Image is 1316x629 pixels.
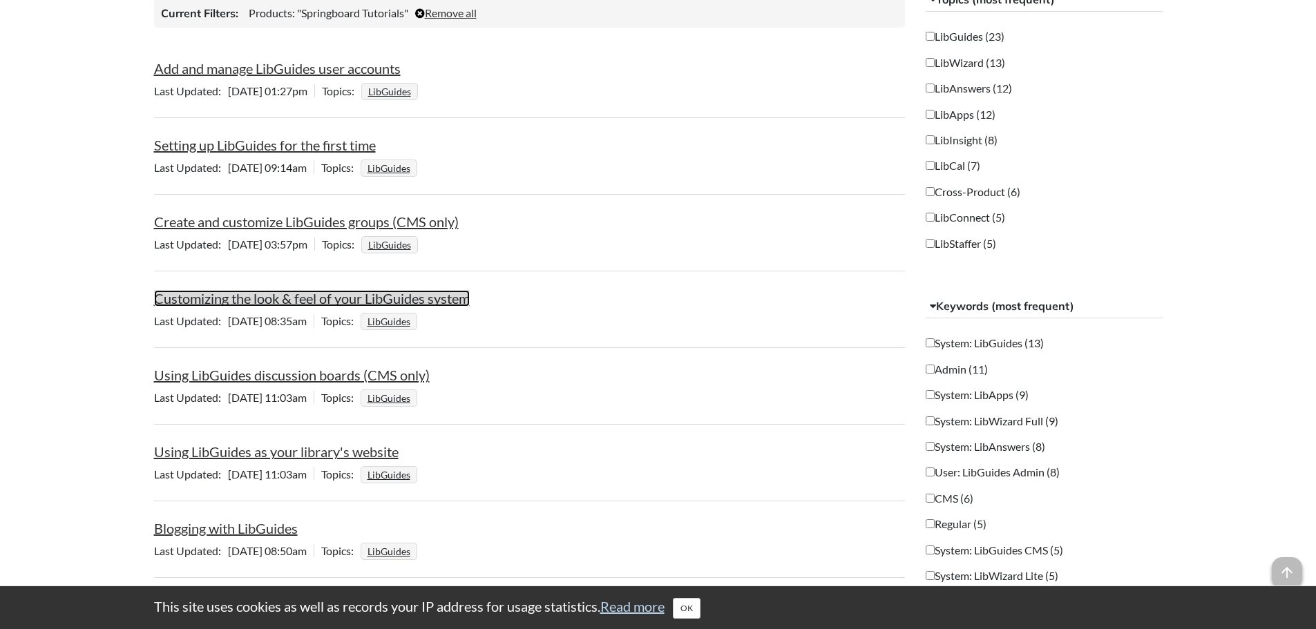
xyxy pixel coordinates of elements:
input: LibStaffer (5) [926,239,935,248]
a: Read more [600,598,665,615]
label: System: LibGuides CMS (5) [926,543,1063,558]
label: System: LibGuides (13) [926,336,1044,351]
input: Cross-Product (6) [926,187,935,196]
input: LibApps (12) [926,110,935,119]
label: System: LibAnswers (8) [926,439,1045,454]
button: Keywords (most frequent) [926,294,1163,319]
input: System: LibWizard Lite (5) [926,571,935,580]
label: LibCal (7) [926,158,980,173]
a: LibGuides [365,311,412,331]
label: LibInsight (8) [926,133,998,148]
span: [DATE] 11:03am [154,467,314,481]
input: System: LibWizard Full (9) [926,416,935,425]
a: Using LibGuides discussion boards (CMS only) [154,367,430,383]
ul: Topics [361,467,421,481]
span: Topics [321,544,361,557]
input: LibCal (7) [926,161,935,170]
label: LibApps (12) [926,107,995,122]
a: LibGuides [365,388,412,408]
a: Blogging with LibGuides [154,520,298,536]
a: Add and manage LibGuides user accounts [154,60,401,77]
span: Last Updated [154,161,228,174]
a: LibGuides [366,235,413,255]
span: Last Updated [154,391,228,404]
input: System: LibApps (9) [926,390,935,399]
span: Last Updated [154,544,228,557]
input: System: LibGuides CMS (5) [926,545,935,554]
span: Topics [321,391,361,404]
a: Remove all [415,6,477,19]
input: System: LibGuides (13) [926,338,935,347]
span: Topics [322,84,361,97]
a: Using LibGuides as your library's website [154,443,399,460]
span: Products: [249,6,295,19]
label: LibStaffer (5) [926,236,996,251]
label: Cross-Product (6) [926,184,1020,200]
input: Admin (11) [926,365,935,374]
span: [DATE] 03:57pm [154,238,314,251]
a: LibGuides [366,81,413,101]
label: System: LibWizard Full (9) [926,414,1058,429]
span: Last Updated [154,238,228,251]
span: Last Updated [154,467,228,481]
span: Last Updated [154,314,228,327]
ul: Topics [361,84,421,97]
span: Topics [322,238,361,251]
label: Regular (5) [926,516,986,532]
ul: Topics [361,391,421,404]
a: LibGuides [365,465,412,485]
label: System: LibWizard Lite (5) [926,568,1058,583]
input: LibConnect (5) [926,213,935,222]
ul: Topics [361,544,421,557]
input: System: LibAnswers (8) [926,442,935,451]
input: CMS (6) [926,494,935,503]
h3: Current Filters [161,6,238,21]
span: "Springboard Tutorials" [297,6,408,19]
ul: Topics [361,161,421,174]
a: Customizing the look & feel of your LibGuides system [154,290,470,307]
input: LibWizard (13) [926,58,935,67]
input: User: LibGuides Admin (8) [926,467,935,476]
label: User: LibGuides Admin (8) [926,465,1060,480]
div: This site uses cookies as well as records your IP address for usage statistics. [140,597,1176,619]
span: Topics [321,314,361,327]
label: LibGuides (23) [926,29,1004,44]
span: [DATE] 08:35am [154,314,314,327]
ul: Topics [361,238,421,251]
label: System: LibApps (9) [926,387,1029,403]
a: Setting up LibGuides for the first time [154,137,376,153]
span: Topics [321,161,361,174]
span: Last Updated [154,84,228,97]
a: LibGuides [365,541,412,561]
label: CMS (6) [926,491,973,506]
label: LibWizard (13) [926,55,1005,70]
label: LibAnswers (12) [926,81,1012,96]
ul: Topics [361,314,421,327]
a: arrow_upward [1272,559,1302,575]
span: Topics [321,467,361,481]
input: LibInsight (8) [926,135,935,144]
a: LibGuides [365,158,412,178]
span: [DATE] 09:14am [154,161,314,174]
label: LibConnect (5) [926,210,1005,225]
span: [DATE] 08:50am [154,544,314,557]
input: LibAnswers (12) [926,84,935,93]
input: Regular (5) [926,519,935,528]
a: Create and customize LibGuides groups (CMS only) [154,213,459,230]
label: Admin (11) [926,362,988,377]
span: [DATE] 01:27pm [154,84,314,97]
input: LibGuides (23) [926,32,935,41]
span: [DATE] 11:03am [154,391,314,404]
span: arrow_upward [1272,557,1302,588]
button: Close [673,598,700,619]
